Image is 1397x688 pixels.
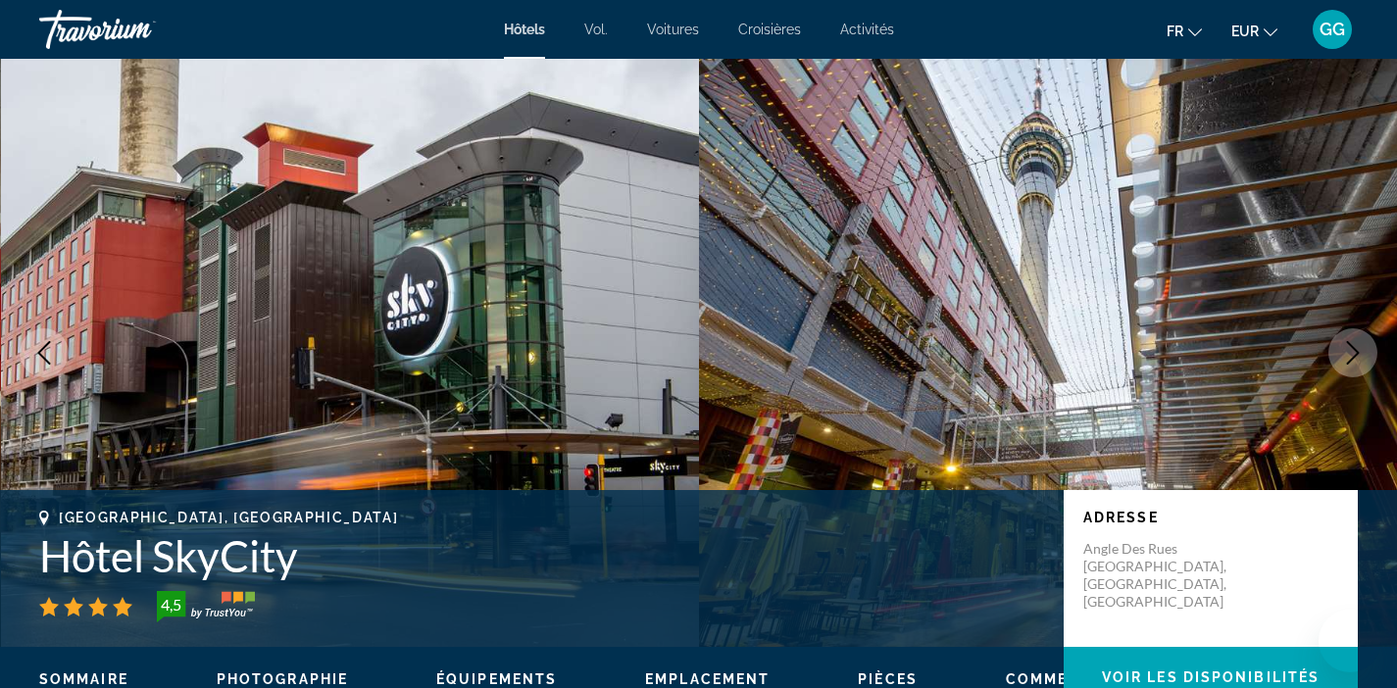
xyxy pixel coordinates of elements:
[584,22,608,37] a: Vol.
[858,670,918,688] button: Pièces
[1102,669,1320,685] font: Voir les disponibilités
[1307,9,1358,50] button: Menu utilisateur
[1083,510,1159,525] font: Adresse
[436,670,557,688] button: Équipements
[157,591,255,622] img: trustyou-badge-hor.svg
[20,328,69,377] button: Image précédente
[39,671,128,687] font: Sommaire
[645,671,770,687] font: Emplacement
[59,510,398,525] font: [GEOGRAPHIC_DATA], [GEOGRAPHIC_DATA]
[39,530,298,581] font: Hôtel SkyCity
[39,670,128,688] button: Sommaire
[1328,328,1377,377] button: Image suivante
[1231,24,1259,39] font: EUR
[39,4,235,55] a: Travorium
[1167,17,1202,45] button: Changer de langue
[1006,671,1139,687] font: Commentaires
[1319,610,1381,672] iframe: Bouton de lancement de la fenêtre de messagerie
[504,22,545,37] a: Hôtels
[858,671,918,687] font: Pièces
[217,671,348,687] font: Photographie
[1006,670,1139,688] button: Commentaires
[840,22,894,37] a: Activités
[1320,19,1345,39] font: GG
[436,671,557,687] font: Équipements
[161,595,181,614] font: 4,5
[738,22,801,37] a: Croisières
[1231,17,1277,45] button: Changer de devise
[1083,540,1226,610] font: Angle des rues [GEOGRAPHIC_DATA], [GEOGRAPHIC_DATA], [GEOGRAPHIC_DATA]
[1167,24,1183,39] font: fr
[217,670,348,688] button: Photographie
[647,22,699,37] a: Voitures
[645,670,770,688] button: Emplacement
